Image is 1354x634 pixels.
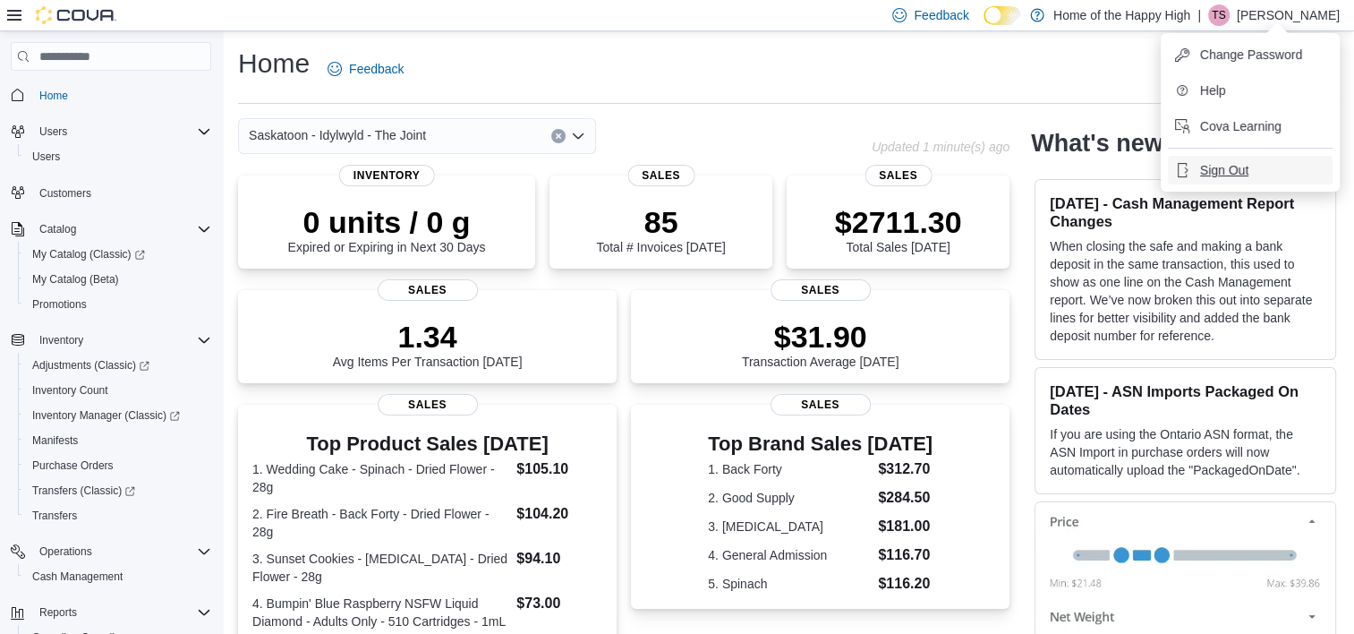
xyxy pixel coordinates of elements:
[1200,161,1248,179] span: Sign Out
[984,25,984,26] span: Dark Mode
[25,244,211,265] span: My Catalog (Classic)
[25,455,211,476] span: Purchase Orders
[771,279,871,301] span: Sales
[252,550,509,586] dt: 3. Sunset Cookies - [MEDICAL_DATA] - Dried Flower - 28g
[32,83,211,106] span: Home
[252,433,602,455] h3: Top Product Sales [DATE]
[878,487,932,509] dd: $284.50
[32,541,99,562] button: Operations
[708,433,932,455] h3: Top Brand Sales [DATE]
[1200,81,1226,99] span: Help
[835,204,962,240] p: $2711.30
[25,146,211,167] span: Users
[1050,194,1321,230] h3: [DATE] - Cash Management Report Changes
[18,403,218,428] a: Inventory Manager (Classic)
[878,544,932,566] dd: $116.70
[288,204,486,254] div: Expired or Expiring in Next 30 Days
[36,6,116,24] img: Cova
[333,319,523,355] p: 1.34
[252,460,509,496] dt: 1. Wedding Cake - Spinach - Dried Flower - 28g
[39,89,68,103] span: Home
[708,489,871,507] dt: 2. Good Supply
[32,570,123,584] span: Cash Management
[25,355,157,376] a: Adjustments (Classic)
[708,518,871,535] dt: 3. [MEDICAL_DATA]
[516,593,602,614] dd: $73.00
[864,165,932,186] span: Sales
[288,204,486,240] p: 0 units / 0 g
[4,600,218,625] button: Reports
[18,453,218,478] button: Purchase Orders
[320,51,411,87] a: Feedback
[39,544,92,559] span: Operations
[32,509,77,523] span: Transfers
[18,353,218,378] a: Adjustments (Classic)
[1200,46,1302,64] span: Change Password
[1168,112,1333,141] button: Cova Learning
[25,269,126,290] a: My Catalog (Beta)
[914,6,968,24] span: Feedback
[32,458,114,473] span: Purchase Orders
[4,217,218,242] button: Catalog
[25,355,211,376] span: Adjustments (Classic)
[771,394,871,416] span: Sales
[32,541,211,562] span: Operations
[39,124,67,139] span: Users
[25,480,142,501] a: Transfers (Classic)
[25,405,211,426] span: Inventory Manager (Classic)
[878,573,932,595] dd: $116.20
[1208,4,1230,26] div: Tahmidur Sanvi
[1050,237,1321,345] p: When closing the safe and making a bank deposit in the same transaction, this used to show as one...
[878,458,932,480] dd: $312.70
[32,218,211,240] span: Catalog
[516,458,602,480] dd: $105.10
[18,144,218,169] button: Users
[238,46,310,81] h1: Home
[742,319,899,369] div: Transaction Average [DATE]
[596,204,725,240] p: 85
[25,566,130,587] a: Cash Management
[18,242,218,267] a: My Catalog (Classic)
[25,430,211,451] span: Manifests
[25,505,211,527] span: Transfers
[32,247,145,261] span: My Catalog (Classic)
[18,503,218,528] button: Transfers
[4,119,218,144] button: Users
[25,244,152,265] a: My Catalog (Classic)
[32,484,135,498] span: Transfers (Classic)
[252,505,509,541] dt: 2. Fire Breath - Back Forty - Dried Flower - 28g
[516,503,602,525] dd: $104.20
[708,575,871,593] dt: 5. Spinach
[32,150,60,164] span: Users
[25,294,211,315] span: Promotions
[25,380,211,401] span: Inventory Count
[378,394,478,416] span: Sales
[32,602,84,623] button: Reports
[249,124,426,146] span: Saskatoon - Idylwyld - The Joint
[1168,76,1333,105] button: Help
[18,378,218,403] button: Inventory Count
[627,165,694,186] span: Sales
[32,218,83,240] button: Catalog
[18,428,218,453] button: Manifests
[339,165,435,186] span: Inventory
[1050,382,1321,418] h3: [DATE] - ASN Imports Packaged On Dates
[25,505,84,527] a: Transfers
[32,383,108,398] span: Inventory Count
[18,564,218,589] button: Cash Management
[571,129,585,143] button: Open list of options
[708,546,871,564] dt: 4. General Admission
[32,272,119,287] span: My Catalog (Beta)
[32,85,75,107] a: Home
[596,204,725,254] div: Total # Invoices [DATE]
[32,182,211,204] span: Customers
[1212,4,1225,26] span: TS
[1237,4,1340,26] p: [PERSON_NAME]
[25,430,85,451] a: Manifests
[25,566,211,587] span: Cash Management
[1197,4,1201,26] p: |
[25,480,211,501] span: Transfers (Classic)
[18,478,218,503] a: Transfers (Classic)
[349,60,404,78] span: Feedback
[1200,117,1282,135] span: Cova Learning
